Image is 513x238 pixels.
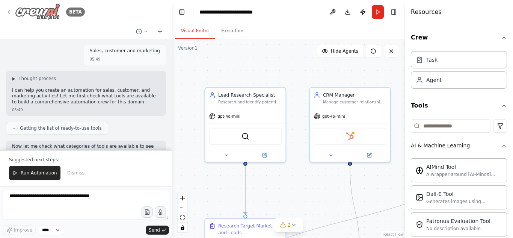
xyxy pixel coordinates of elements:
[383,232,404,236] a: React Flow attribution
[388,7,399,17] button: Hide right sidebar
[67,170,84,176] span: Dismiss
[346,132,354,140] img: HubSpot
[177,7,187,17] button: Hide left sidebar
[146,226,169,235] button: Send
[133,27,151,36] button: Switch to previous chat
[154,27,166,36] button: Start a new chat
[411,95,507,116] button: Tools
[426,190,502,198] div: Dall-E Tool
[178,213,187,223] button: fit view
[411,8,442,17] h4: Resources
[322,114,345,119] span: gpt-4o-mini
[3,225,36,235] button: Improve
[426,56,438,64] div: Task
[411,27,507,48] button: Crew
[242,166,249,215] g: Edge from 23cbd1ea-0421-494f-83de-247f666b437a to 98a500e3-d095-4746-9ef1-7ba3f06bcdc8
[90,56,101,62] div: 05:49
[14,227,32,233] span: Improve
[218,92,282,98] div: Lead Research Specialist
[155,206,166,218] button: Click to speak your automation idea
[66,8,85,17] div: BETA
[218,223,282,236] div: Research Target Market and Leads
[178,193,187,203] button: zoom in
[309,87,391,162] div: CRM ManagerManage customer relationships and sales pipeline in {crm_system} CRM. Create and updat...
[317,45,363,57] button: Hide Agents
[426,217,490,225] div: Patronus Evaluation Tool
[426,163,502,171] div: AIMind Tool
[411,48,507,95] div: Crew
[246,152,283,159] button: Open in side panel
[331,48,358,54] span: Hide Agents
[426,226,490,232] div: No description available
[323,100,386,105] div: Manage customer relationships and sales pipeline in {crm_system} CRM. Create and update contacts,...
[411,136,507,155] button: AI & Machine Learning
[178,203,187,213] button: zoom out
[12,76,56,82] button: ▶Thought process
[21,170,57,176] span: Run Automation
[241,132,249,140] img: SerperDevTool
[178,223,187,232] button: toggle interactivity
[351,152,388,159] button: Open in side panel
[20,125,102,131] span: Getting the list of ready-to-use tools
[142,206,153,218] button: Upload files
[178,45,198,51] div: Version 1
[149,227,160,233] span: Send
[18,76,56,82] span: Thought process
[12,107,23,113] div: 05:49
[15,3,60,20] img: Logo
[416,194,423,201] img: DallETool
[426,171,502,177] div: A wrapper around [AI-Minds]([URL][DOMAIN_NAME]). Useful for when you need answers to questions fr...
[426,76,442,84] div: Agent
[12,76,15,82] span: ▶
[204,87,286,162] div: Lead Research SpecialistResearch and identify potential leads, companies, and market opportunitie...
[199,8,273,16] nav: breadcrumb
[9,166,60,180] button: Run Automation
[416,221,423,228] img: PatronusEvalTool
[426,199,502,205] div: Generates images using OpenAI's Dall-E model.
[12,144,160,155] p: Now let me check what categories of tools are available to see what sales, customer, and marketin...
[215,23,249,39] button: Execution
[175,23,215,39] button: Visual Editor
[12,88,160,105] p: I can help you create an automation for sales, customer, and marketing activities! Let me first c...
[217,114,240,119] span: gpt-4o-mini
[288,221,291,229] span: 2
[323,92,386,98] div: CRM Manager
[178,193,187,232] div: React Flow controls
[274,218,303,232] button: 2
[416,167,423,174] img: AIMindTool
[90,48,160,54] p: Sales, customer and marketing
[9,157,163,163] p: Suggested next steps:
[63,166,88,180] button: Dismiss
[411,142,470,149] div: AI & Machine Learning
[218,100,282,105] div: Research and identify potential leads, companies, and market opportunities for {company_name} in ...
